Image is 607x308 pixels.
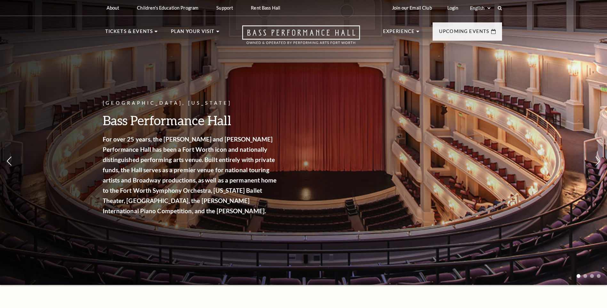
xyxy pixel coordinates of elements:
select: Select: [469,5,491,11]
strong: For over 25 years, the [PERSON_NAME] and [PERSON_NAME] Performance Hall has been a Fort Worth ico... [103,135,277,215]
p: Experience [383,28,415,39]
p: [GEOGRAPHIC_DATA], [US_STATE] [103,99,279,107]
p: Support [216,5,233,11]
p: Plan Your Visit [171,28,215,39]
p: Tickets & Events [105,28,153,39]
p: Children's Education Program [137,5,198,11]
h3: Bass Performance Hall [103,112,279,128]
p: Upcoming Events [439,28,490,39]
p: About [107,5,119,11]
p: Rent Bass Hall [251,5,280,11]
